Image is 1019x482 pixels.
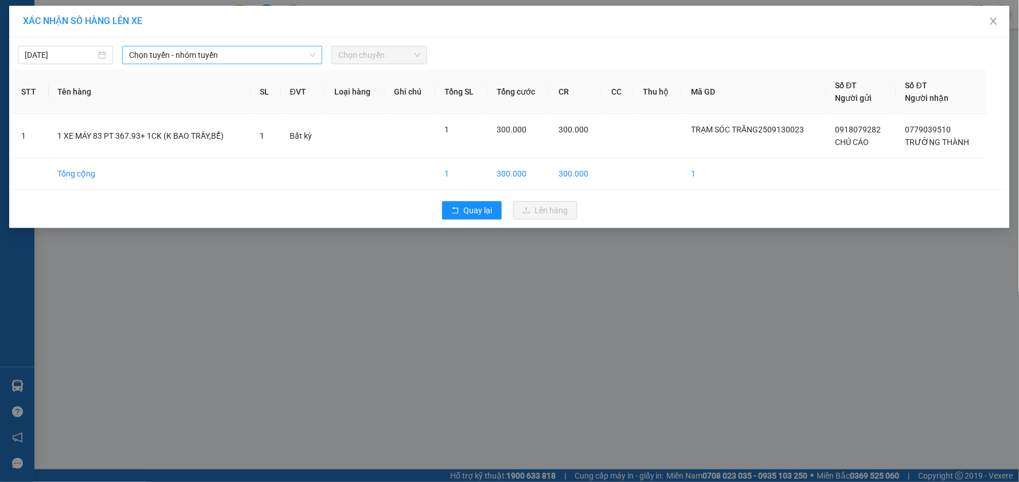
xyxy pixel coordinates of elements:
[68,36,149,45] span: TP.HCM -SÓC TRĂNG
[451,206,459,215] span: rollback
[5,79,118,121] span: Gửi:
[129,46,315,64] span: Chọn tuyến - nhóm tuyến
[464,204,493,217] span: Quay lại
[602,70,634,114] th: CC
[66,48,159,60] strong: PHIẾU GỬI HÀNG
[281,70,326,114] th: ĐVT
[73,6,152,31] strong: XE KHÁCH MỸ DUYÊN
[49,70,251,114] th: Tên hàng
[549,158,602,190] td: 300.000
[170,25,220,36] span: [DATE]
[49,114,251,158] td: 1 XE MÁY 83 PT 367.93+ 1CK (K BAO TRẦY,BỂ)
[281,114,326,158] td: Bất kỳ
[25,49,96,61] input: 13/09/2025
[691,125,804,134] span: TRẠM SÓC TRĂNG2509130023
[487,70,549,114] th: Tổng cước
[835,93,872,103] span: Người gửi
[5,79,118,121] span: Trạm Sóc Trăng
[435,158,487,190] td: 1
[978,6,1010,38] button: Close
[905,138,970,147] span: TRƯỜNG THÀNH
[170,14,220,36] p: Ngày giờ in:
[385,70,435,114] th: Ghi chú
[23,15,142,26] span: XÁC NHẬN SỐ HÀNG LÊN XE
[682,158,826,190] td: 1
[835,138,869,147] span: CHÚ CÁO
[338,46,420,64] span: Chọn chuyến
[989,17,998,26] span: close
[251,70,281,114] th: SL
[12,114,49,158] td: 1
[49,158,251,190] td: Tổng cộng
[835,81,857,90] span: Số ĐT
[325,70,385,114] th: Loại hàng
[309,52,316,58] span: down
[905,93,949,103] span: Người nhận
[12,70,49,114] th: STT
[435,70,487,114] th: Tổng SL
[905,125,951,134] span: 0779039510
[905,81,927,90] span: Số ĐT
[260,131,264,140] span: 1
[559,125,588,134] span: 300.000
[487,158,549,190] td: 300.000
[444,125,449,134] span: 1
[442,201,502,220] button: rollbackQuay lại
[634,70,682,114] th: Thu hộ
[835,125,881,134] span: 0918079282
[549,70,602,114] th: CR
[513,201,577,220] button: uploadLên hàng
[497,125,526,134] span: 300.000
[682,70,826,114] th: Mã GD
